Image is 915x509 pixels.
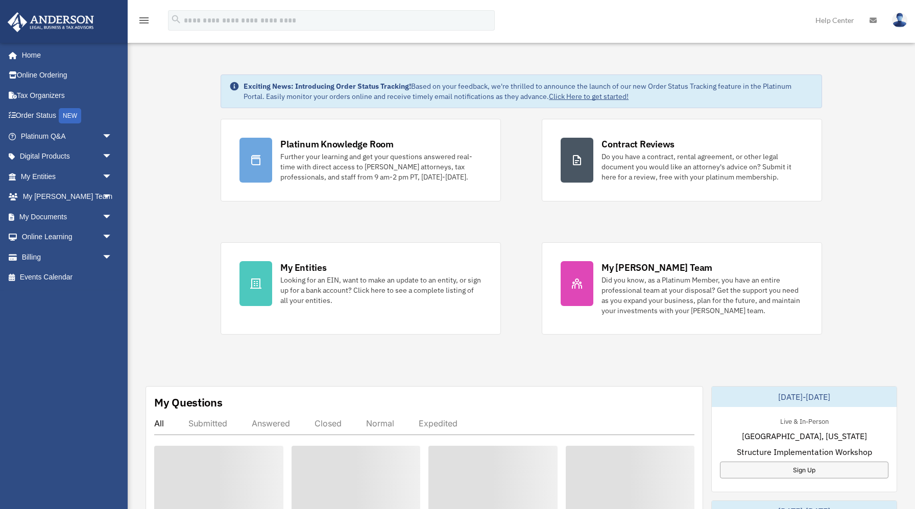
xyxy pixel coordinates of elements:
[138,14,150,27] i: menu
[737,446,872,458] span: Structure Implementation Workshop
[102,146,123,167] span: arrow_drop_down
[7,207,128,227] a: My Documentsarrow_drop_down
[7,227,128,247] a: Online Learningarrow_drop_down
[315,418,342,428] div: Closed
[772,415,837,426] div: Live & In-Person
[102,207,123,227] span: arrow_drop_down
[102,126,123,147] span: arrow_drop_down
[7,85,128,106] a: Tax Organizers
[601,151,803,182] div: Do you have a contract, rental agreement, or other legal document you would like an attorney's ad...
[59,108,81,123] div: NEW
[601,261,712,274] div: My [PERSON_NAME] Team
[542,242,822,335] a: My [PERSON_NAME] Team Did you know, as a Platinum Member, you have an entire professional team at...
[102,227,123,248] span: arrow_drop_down
[102,166,123,187] span: arrow_drop_down
[366,418,394,428] div: Normal
[171,14,182,25] i: search
[154,395,223,410] div: My Questions
[5,12,97,32] img: Anderson Advisors Platinum Portal
[280,275,482,306] div: Looking for an EIN, want to make an update to an entity, or sign up for a bank account? Click her...
[102,187,123,208] span: arrow_drop_down
[601,275,803,316] div: Did you know, as a Platinum Member, you have an entire professional team at your disposal? Get th...
[7,65,128,86] a: Online Ordering
[7,247,128,267] a: Billingarrow_drop_down
[601,138,675,150] div: Contract Reviews
[419,418,457,428] div: Expedited
[7,146,128,167] a: Digital Productsarrow_drop_down
[7,166,128,187] a: My Entitiesarrow_drop_down
[712,387,897,407] div: [DATE]-[DATE]
[7,126,128,146] a: Platinum Q&Aarrow_drop_down
[102,247,123,268] span: arrow_drop_down
[221,119,501,201] a: Platinum Knowledge Room Further your learning and get your questions answered real-time with dire...
[252,418,290,428] div: Answered
[280,151,482,182] div: Further your learning and get your questions answered real-time with direct access to [PERSON_NAM...
[720,462,888,478] a: Sign Up
[7,106,128,126] a: Order StatusNEW
[892,13,907,28] img: User Pic
[244,82,411,91] strong: Exciting News: Introducing Order Status Tracking!
[280,261,326,274] div: My Entities
[221,242,501,335] a: My Entities Looking for an EIN, want to make an update to an entity, or sign up for a bank accoun...
[138,18,150,27] a: menu
[549,92,629,101] a: Click Here to get started!
[7,45,123,65] a: Home
[7,187,128,207] a: My [PERSON_NAME] Teamarrow_drop_down
[542,119,822,201] a: Contract Reviews Do you have a contract, rental agreement, or other legal document you would like...
[244,81,813,101] div: Based on your feedback, we're thrilled to announce the launch of our new Order Status Tracking fe...
[154,418,164,428] div: All
[7,267,128,288] a: Events Calendar
[742,430,867,442] span: [GEOGRAPHIC_DATA], [US_STATE]
[280,138,394,150] div: Platinum Knowledge Room
[188,418,227,428] div: Submitted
